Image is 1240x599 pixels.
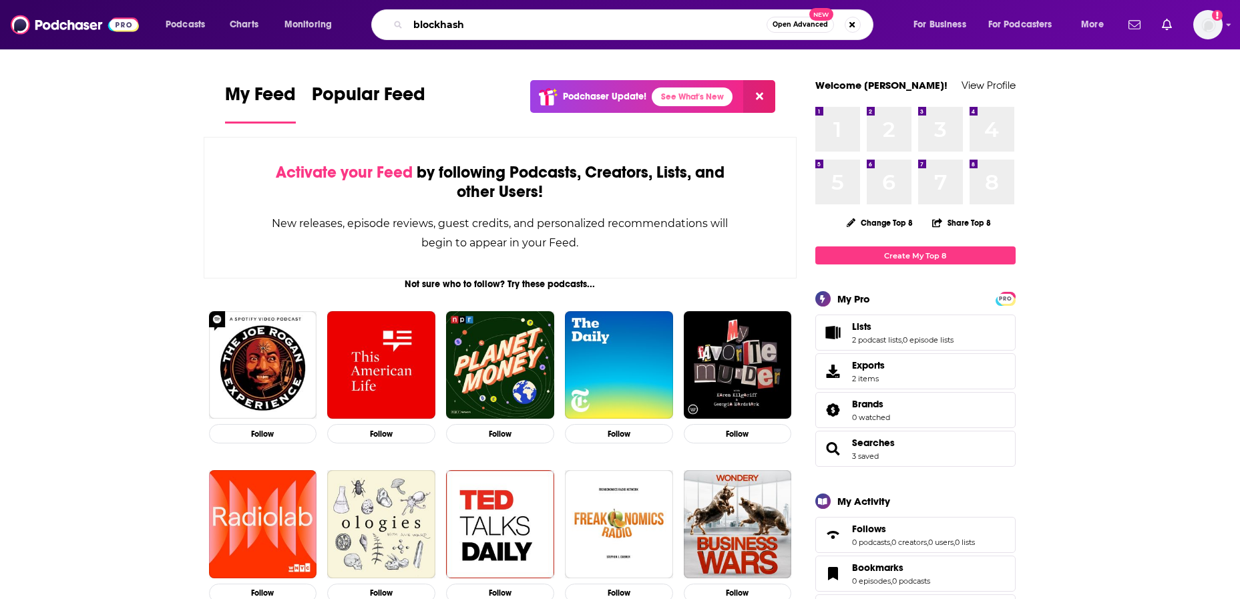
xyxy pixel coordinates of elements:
[327,424,435,443] button: Follow
[767,17,834,33] button: Open AdvancedNew
[221,14,266,35] a: Charts
[955,538,975,547] a: 0 lists
[815,315,1016,351] span: Lists
[988,15,1052,34] span: For Podcasters
[852,359,885,371] span: Exports
[446,311,554,419] img: Planet Money
[156,14,222,35] button: open menu
[209,311,317,419] img: The Joe Rogan Experience
[932,210,992,236] button: Share Top 8
[852,576,891,586] a: 0 episodes
[11,12,139,37] img: Podchaser - Follow, Share and Rate Podcasts
[954,538,955,547] span: ,
[815,79,948,91] a: Welcome [PERSON_NAME]!
[928,538,954,547] a: 0 users
[820,526,847,544] a: Follows
[852,335,901,345] a: 2 podcast lists
[327,311,435,419] img: This American Life
[773,21,828,28] span: Open Advanced
[820,564,847,583] a: Bookmarks
[998,293,1014,303] a: PRO
[852,321,954,333] a: Lists
[820,401,847,419] a: Brands
[852,398,890,410] a: Brands
[904,14,983,35] button: open menu
[962,79,1016,91] a: View Profile
[275,14,349,35] button: open menu
[891,576,892,586] span: ,
[913,15,966,34] span: For Business
[852,451,879,461] a: 3 saved
[565,424,673,443] button: Follow
[312,83,425,114] span: Popular Feed
[1072,14,1120,35] button: open menu
[852,538,890,547] a: 0 podcasts
[565,470,673,578] img: Freakonomics Radio
[890,538,891,547] span: ,
[446,424,554,443] button: Follow
[820,362,847,381] span: Exports
[815,556,1016,592] span: Bookmarks
[284,15,332,34] span: Monitoring
[225,83,296,114] span: My Feed
[204,278,797,290] div: Not sure who to follow? Try these podcasts...
[837,495,890,508] div: My Activity
[837,292,870,305] div: My Pro
[1193,10,1223,39] img: User Profile
[815,392,1016,428] span: Brands
[684,470,792,578] img: Business Wars
[815,517,1016,553] span: Follows
[927,538,928,547] span: ,
[1081,15,1104,34] span: More
[446,470,554,578] img: TED Talks Daily
[408,14,767,35] input: Search podcasts, credits, & more...
[892,576,930,586] a: 0 podcasts
[384,9,886,40] div: Search podcasts, credits, & more...
[230,15,258,34] span: Charts
[1157,13,1177,36] a: Show notifications dropdown
[852,523,886,535] span: Follows
[980,14,1072,35] button: open menu
[271,214,730,252] div: New releases, episode reviews, guest credits, and personalized recommendations will begin to appe...
[852,562,930,574] a: Bookmarks
[809,8,833,21] span: New
[815,431,1016,467] span: Searches
[327,470,435,578] img: Ologies with Alie Ward
[820,323,847,342] a: Lists
[684,424,792,443] button: Follow
[852,398,883,410] span: Brands
[998,294,1014,304] span: PRO
[209,470,317,578] img: Radiolab
[852,437,895,449] a: Searches
[815,246,1016,264] a: Create My Top 8
[903,335,954,345] a: 0 episode lists
[815,353,1016,389] a: Exports
[1193,10,1223,39] button: Show profile menu
[852,321,871,333] span: Lists
[891,538,927,547] a: 0 creators
[209,424,317,443] button: Follow
[820,439,847,458] a: Searches
[901,335,903,345] span: ,
[684,311,792,419] a: My Favorite Murder with Karen Kilgariff and Georgia Hardstark
[1193,10,1223,39] span: Logged in as ellerylsmith123
[852,374,885,383] span: 2 items
[1123,13,1146,36] a: Show notifications dropdown
[852,413,890,422] a: 0 watched
[225,83,296,124] a: My Feed
[166,15,205,34] span: Podcasts
[563,91,646,102] p: Podchaser Update!
[652,87,733,106] a: See What's New
[839,214,921,231] button: Change Top 8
